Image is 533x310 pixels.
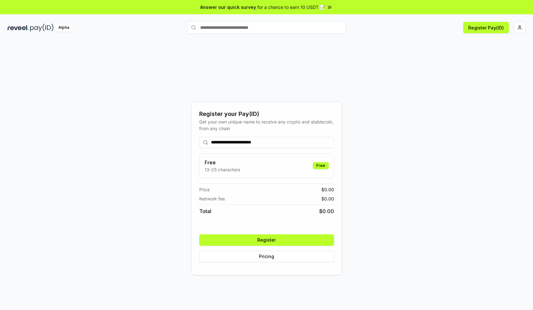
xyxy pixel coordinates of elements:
button: Register Pay(ID) [463,22,509,33]
button: Register [199,234,334,246]
span: Answer our quick survey [200,4,256,10]
span: Price [199,186,210,193]
button: Pricing [199,251,334,262]
span: for a chance to earn 10 USDT 📝 [257,4,325,10]
h3: Free [205,159,240,166]
span: Total [199,207,211,215]
p: 13-25 characters [205,166,240,173]
img: reveel_dark [8,24,29,32]
span: Network fee [199,195,225,202]
span: $ 0.00 [321,186,334,193]
div: Alpha [55,24,73,32]
img: pay_id [30,24,54,32]
div: Register your Pay(ID) [199,110,334,118]
span: $ 0.00 [319,207,334,215]
span: $ 0.00 [321,195,334,202]
div: Get your own unique name to receive any crypto and stablecoin, from any chain [199,118,334,132]
div: Free [313,162,329,169]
